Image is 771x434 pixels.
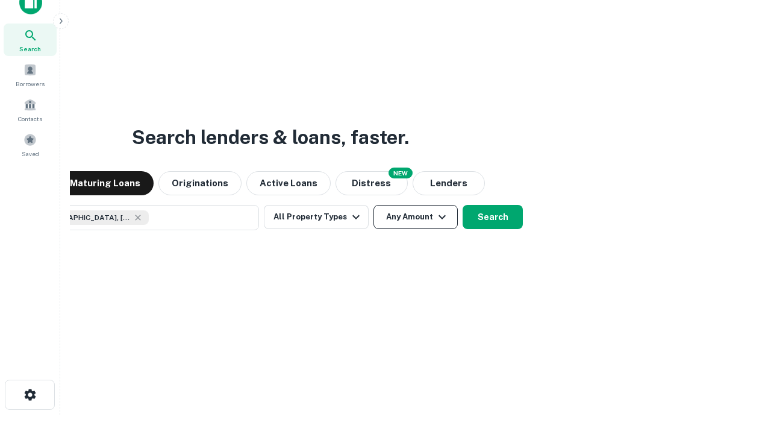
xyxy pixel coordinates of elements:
span: Borrowers [16,79,45,89]
a: Saved [4,128,57,161]
button: All Property Types [264,205,369,229]
span: Contacts [18,114,42,124]
button: Any Amount [373,205,458,229]
button: Search [463,205,523,229]
a: Contacts [4,93,57,126]
button: Search distressed loans with lien and other non-mortgage details. [336,171,408,195]
button: Originations [158,171,242,195]
button: Active Loans [246,171,331,195]
iframe: Chat Widget [711,338,771,395]
h3: Search lenders & loans, faster. [132,123,409,152]
span: [GEOGRAPHIC_DATA], [GEOGRAPHIC_DATA], [GEOGRAPHIC_DATA] [40,212,131,223]
button: Lenders [413,171,485,195]
button: [GEOGRAPHIC_DATA], [GEOGRAPHIC_DATA], [GEOGRAPHIC_DATA] [18,205,259,230]
span: Saved [22,149,39,159]
a: Borrowers [4,58,57,91]
a: Search [4,24,57,56]
button: Maturing Loans [57,171,154,195]
span: Search [19,44,41,54]
div: NEW [389,168,413,178]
